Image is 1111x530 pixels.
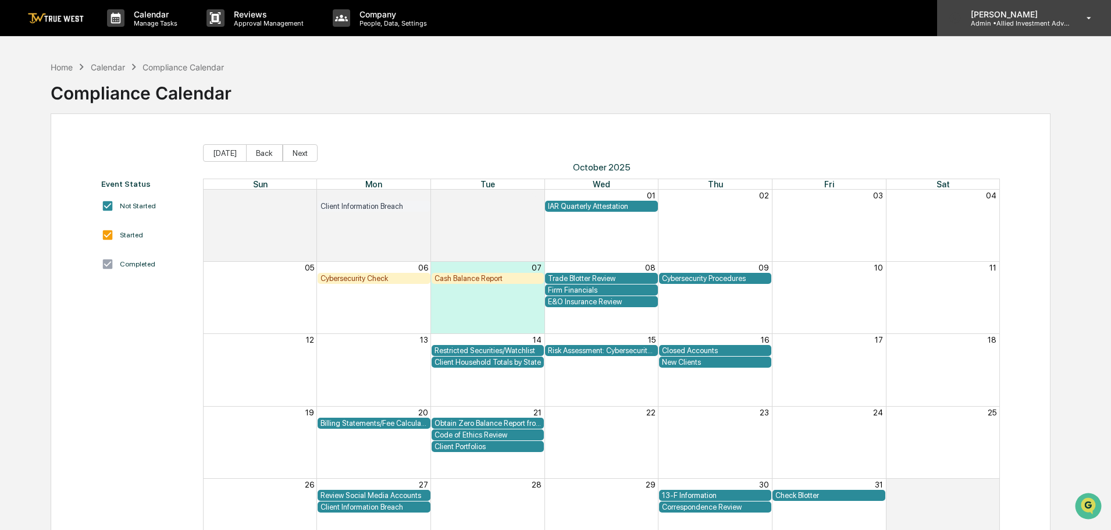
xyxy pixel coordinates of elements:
[225,19,309,27] p: Approval Management
[12,239,21,248] div: 🖐️
[874,263,883,272] button: 10
[593,179,610,189] span: Wed
[365,179,382,189] span: Mon
[305,408,314,417] button: 19
[646,480,656,489] button: 29
[7,233,80,254] a: 🖐️Preclearance
[662,358,769,367] div: New Clients
[350,19,433,27] p: People, Data, Settings
[662,346,769,355] div: Closed Accounts
[873,408,883,417] button: 24
[420,335,428,344] button: 13
[761,335,769,344] button: 16
[548,274,655,283] div: Trade Blotter Review
[875,480,883,489] button: 31
[321,503,428,511] div: Client Information Breach
[548,297,655,306] div: E&O Insurance Review
[304,191,314,200] button: 28
[645,263,656,272] button: 08
[662,503,769,511] div: Correspondence Review
[120,231,143,239] div: Started
[532,263,542,272] button: 07
[480,179,495,189] span: Tue
[533,335,542,344] button: 14
[28,13,84,24] img: logo
[12,179,30,197] img: Tammy Steffen
[203,162,1000,173] span: October 2025
[36,158,94,168] span: [PERSON_NAME]
[548,202,655,211] div: IAR Quarterly Attestation
[103,190,127,199] span: [DATE]
[52,101,160,110] div: We're available if you need us!
[23,260,73,272] span: Data Lookup
[532,480,542,489] button: 28
[646,408,656,417] button: 22
[775,491,882,500] div: Check Blotter
[101,179,191,188] div: Event Status
[120,202,156,210] div: Not Started
[962,9,1070,19] p: [PERSON_NAME]
[51,62,73,72] div: Home
[548,346,655,355] div: Risk Assessment: Cybersecurity and Technology Vendor Review
[84,239,94,248] div: 🗄️
[986,191,996,200] button: 04
[647,191,656,200] button: 01
[24,89,45,110] img: 8933085812038_c878075ebb4cc5468115_72.jpg
[435,419,542,428] div: Obtain Zero Balance Report from Custodian
[662,274,769,283] div: Cybersecurity Procedures
[1074,492,1105,523] iframe: Open customer support
[306,335,314,344] button: 12
[760,408,769,417] button: 23
[225,9,309,19] p: Reviews
[321,202,428,211] div: Client Information Breach
[7,255,78,276] a: 🔎Data Lookup
[936,179,950,189] span: Sat
[97,158,101,168] span: •
[143,62,224,72] div: Compliance Calendar
[988,480,996,489] button: 01
[321,274,428,283] div: Cybersecurity Check
[51,73,232,104] div: Compliance Calendar
[23,238,75,250] span: Preclearance
[988,408,996,417] button: 25
[12,129,78,138] div: Past conversations
[12,261,21,271] div: 🔎
[97,190,101,199] span: •
[246,144,283,162] button: Back
[533,408,542,417] button: 21
[708,179,723,189] span: Thu
[198,93,212,106] button: Start new chat
[824,179,834,189] span: Fri
[759,263,769,272] button: 09
[180,127,212,141] button: See all
[321,419,428,428] div: Billing Statements/Fee Calculations Report
[124,9,183,19] p: Calendar
[435,358,542,367] div: Client Household Totals by State
[548,286,655,294] div: Firm Financials
[283,144,318,162] button: Next
[532,191,542,200] button: 30
[418,263,428,272] button: 06
[350,9,433,19] p: Company
[12,24,212,43] p: How can we help?
[305,263,314,272] button: 05
[418,191,428,200] button: 29
[989,263,996,272] button: 11
[873,191,883,200] button: 03
[759,191,769,200] button: 02
[103,158,127,168] span: [DATE]
[80,233,149,254] a: 🗄️Attestations
[96,238,144,250] span: Attestations
[759,480,769,489] button: 30
[419,480,428,489] button: 27
[253,179,268,189] span: Sun
[435,442,542,451] div: Client Portfolios
[662,491,769,500] div: 13-F Information
[124,19,183,27] p: Manage Tasks
[435,431,542,439] div: Code of Ethics Review
[435,274,542,283] div: Cash Balance Report
[52,89,191,101] div: Start new chat
[875,335,883,344] button: 17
